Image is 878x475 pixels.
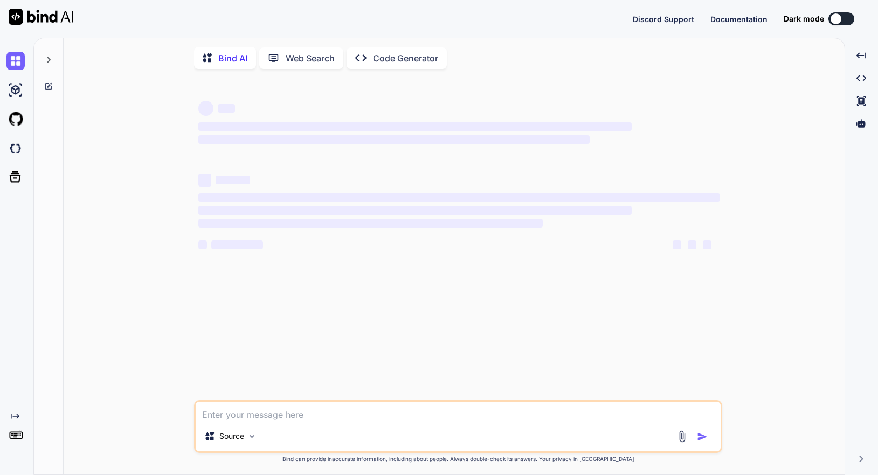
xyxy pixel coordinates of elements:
span: ‌ [198,219,543,228]
img: githubLight [6,110,25,128]
img: attachment [676,430,688,443]
p: Bind AI [218,52,247,65]
span: ‌ [211,240,263,249]
span: ‌ [198,240,207,249]
span: ‌ [198,174,211,187]
img: icon [697,431,708,442]
p: Code Generator [373,52,438,65]
span: ‌ [703,240,711,249]
span: ‌ [198,135,590,144]
span: ‌ [198,101,213,116]
img: chat [6,52,25,70]
p: Bind can provide inaccurate information, including about people. Always double-check its answers.... [194,455,722,463]
span: ‌ [216,176,250,184]
span: Documentation [710,15,768,24]
span: ‌ [198,206,631,215]
span: Dark mode [784,13,824,24]
span: ‌ [688,240,696,249]
span: ‌ [218,104,235,113]
p: Web Search [286,52,335,65]
span: Discord Support [633,15,694,24]
img: Pick Models [247,432,257,441]
p: Source [219,431,244,442]
span: ‌ [673,240,681,249]
button: Documentation [710,13,768,25]
img: ai-studio [6,81,25,99]
img: darkCloudIdeIcon [6,139,25,157]
span: ‌ [198,193,720,202]
img: Bind AI [9,9,73,25]
span: ‌ [198,122,631,131]
button: Discord Support [633,13,694,25]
